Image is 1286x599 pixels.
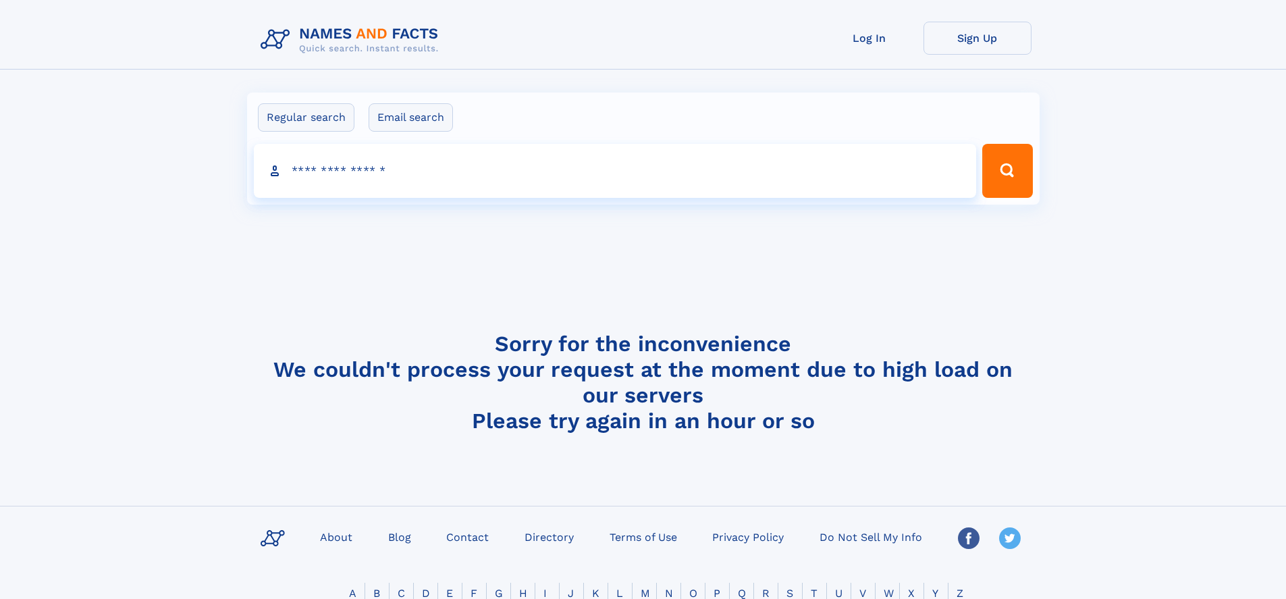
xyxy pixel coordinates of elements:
a: Log In [815,22,923,55]
a: Blog [383,527,417,546]
label: Regular search [258,103,354,132]
button: Search Button [982,144,1032,198]
img: Logo Names and Facts [255,22,450,58]
a: Privacy Policy [707,527,789,546]
img: Facebook [958,527,980,549]
a: About [315,527,358,546]
input: search input [254,144,977,198]
a: Directory [519,527,579,546]
a: Contact [441,527,494,546]
a: Do Not Sell My Info [814,527,928,546]
a: Terms of Use [604,527,682,546]
a: Sign Up [923,22,1032,55]
h4: Sorry for the inconvenience We couldn't process your request at the moment due to high load on ou... [255,331,1032,434]
label: Email search [369,103,453,132]
img: Twitter [999,527,1021,549]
